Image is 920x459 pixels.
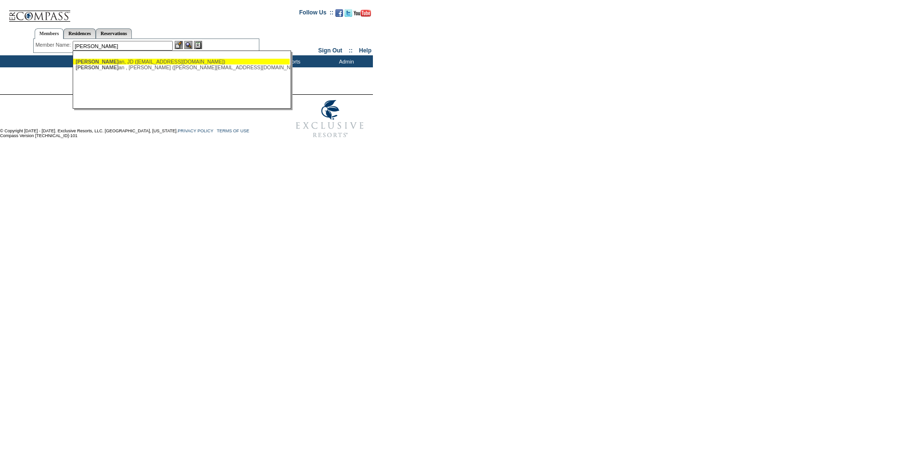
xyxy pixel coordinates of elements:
[8,2,71,22] img: Compass Home
[35,28,64,39] a: Members
[359,47,371,54] a: Help
[217,128,250,133] a: TERMS OF USE
[64,28,96,38] a: Residences
[335,9,343,17] img: Become our fan on Facebook
[318,47,342,54] a: Sign Out
[76,59,118,64] span: [PERSON_NAME]
[287,95,373,143] img: Exclusive Resorts
[96,28,132,38] a: Reservations
[335,12,343,18] a: Become our fan on Facebook
[76,64,118,70] span: [PERSON_NAME]
[345,9,352,17] img: Follow us on Twitter
[36,41,73,49] div: Member Name:
[184,41,192,49] img: View
[76,64,287,70] div: an , [PERSON_NAME] ([PERSON_NAME][EMAIL_ADDRESS][DOMAIN_NAME])
[299,8,333,20] td: Follow Us ::
[178,128,213,133] a: PRIVACY POLICY
[349,47,353,54] span: ::
[76,59,287,64] div: an, JD ([EMAIL_ADDRESS][DOMAIN_NAME])
[175,41,183,49] img: b_edit.gif
[354,10,371,17] img: Subscribe to our YouTube Channel
[194,41,202,49] img: Reservations
[354,12,371,18] a: Subscribe to our YouTube Channel
[318,55,373,67] td: Admin
[345,12,352,18] a: Follow us on Twitter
